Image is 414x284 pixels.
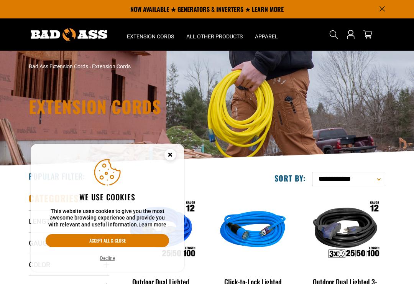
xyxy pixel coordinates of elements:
img: blue [212,193,294,268]
h2: We use cookies [46,192,169,202]
span: › [89,63,91,69]
summary: Gauge [29,232,109,254]
a: Bad Ass Extension Cords [29,63,88,69]
img: Bad Ass Extension Cords [31,28,107,41]
span: All Other Products [186,33,243,40]
summary: Color [29,254,109,275]
label: Sort by: [274,173,306,183]
nav: breadcrumbs [29,63,263,71]
summary: Search [328,28,340,41]
button: Decline [98,254,117,262]
h1: Extension Cords [29,98,324,115]
summary: Apparel [249,18,284,51]
summary: All Other Products [180,18,249,51]
summary: Length [29,210,109,232]
aside: Cookie Consent [31,144,184,272]
p: This website uses cookies to give you the most awesome browsing experience and provide you with r... [46,208,169,228]
button: Accept all & close [46,234,169,247]
span: Color [29,260,50,269]
span: Gauge [29,239,51,248]
h2: Popular Filter: [29,171,85,181]
span: Extension Cords [127,33,174,40]
span: Length [29,217,55,226]
summary: Extension Cords [121,18,180,51]
h2: Categories: [29,192,82,204]
span: Apparel [255,33,278,40]
span: Extension Cords [92,63,131,69]
img: Outdoor Dual Lighted 3-Outlet Extension Cord w/ Safety CGM [304,193,386,268]
a: Learn more [138,221,166,228]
